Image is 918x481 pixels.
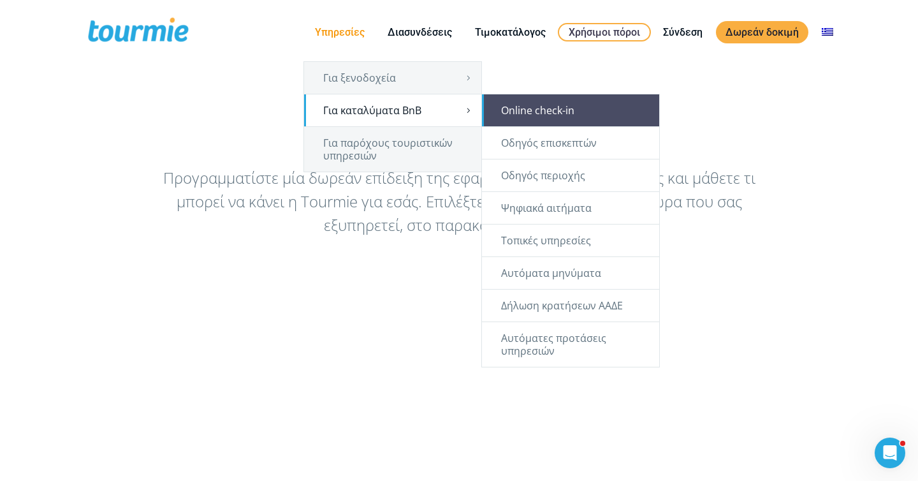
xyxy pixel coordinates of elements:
a: Online check-in [482,94,659,126]
a: Για παρόχους τουριστικών υπηρεσιών [304,127,481,172]
a: Οδηγός περιοχής [482,159,659,191]
a: Αυτόματες προτάσεις υπηρεσιών [482,322,659,367]
a: Υπηρεσίες [305,24,374,40]
a: Οδηγός επισκεπτών [482,127,659,159]
a: Για καταλύματα BnB [304,94,481,126]
iframe: Intercom live chat [875,438,905,468]
a: Διασυνδέσεις [378,24,462,40]
a: Αυτόματα μηνύματα [482,257,659,289]
a: Τοπικές υπηρεσίες [482,225,659,256]
a: Ψηφιακά αιτήματα [482,192,659,224]
a: Για ξενοδοχεία [304,62,481,94]
a: Τιμοκατάλογος [465,24,555,40]
a: Δήλωση κρατήσεων ΑΑΔΕ [482,290,659,322]
a: Χρήσιμοι πόροι [558,23,651,41]
a: Σύνδεση [653,24,712,40]
h1: Ζητήστε ένα Demo [86,119,832,153]
a: Δωρεάν δοκιμή [716,21,808,43]
div: Προγραμματίστε μία δωρεάν επίδειξη της εφαρμογής μας, λύστε απορίες και μάθετε τι μπορεί να κάνει... [156,166,762,237]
